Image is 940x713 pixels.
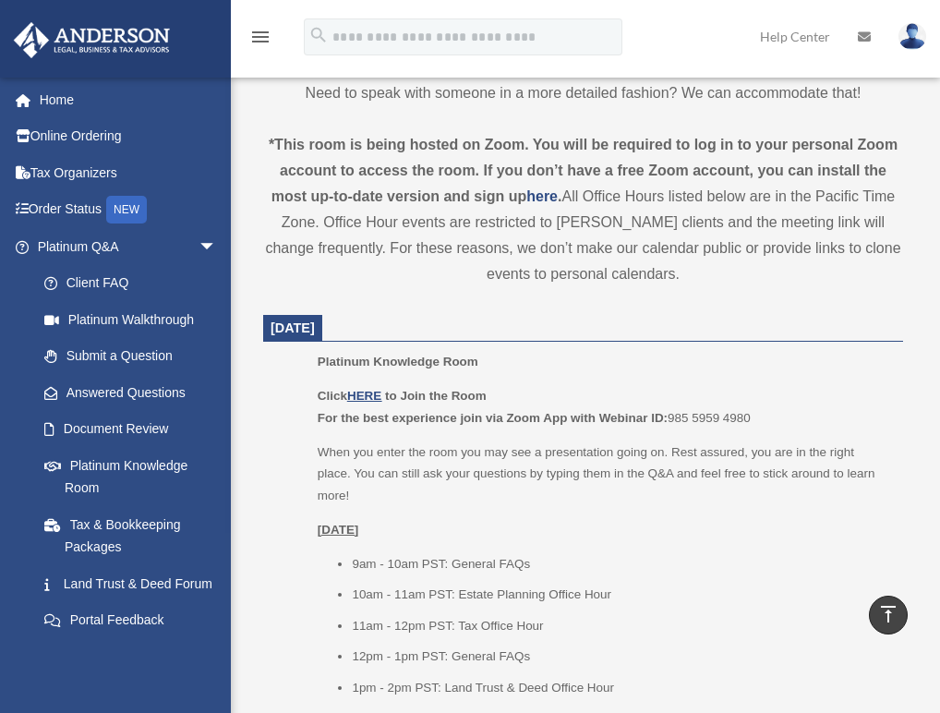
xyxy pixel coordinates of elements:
[526,188,558,204] a: here
[385,389,487,403] b: to Join the Room
[13,191,245,229] a: Order StatusNEW
[318,523,359,537] u: [DATE]
[352,615,890,637] li: 11am - 12pm PST: Tax Office Hour
[558,188,561,204] strong: .
[26,374,245,411] a: Answered Questions
[318,411,668,425] b: For the best experience join via Zoom App with Webinar ID:
[13,154,245,191] a: Tax Organizers
[13,118,245,155] a: Online Ordering
[318,389,385,403] b: Click
[199,638,235,676] span: arrow_drop_down
[263,132,903,287] div: All Office Hours listed below are in the Pacific Time Zone. Office Hour events are restricted to ...
[347,389,381,403] a: HERE
[318,441,890,507] p: When you enter the room you may see a presentation going on. Rest assured, you are in the right p...
[352,646,890,668] li: 12pm - 1pm PST: General FAQs
[199,228,235,266] span: arrow_drop_down
[26,447,235,506] a: Platinum Knowledge Room
[271,320,315,335] span: [DATE]
[263,80,903,106] p: Need to speak with someone in a more detailed fashion? We can accommodate that!
[898,23,926,50] img: User Pic
[249,26,271,48] i: menu
[13,81,245,118] a: Home
[269,137,898,204] strong: *This room is being hosted on Zoom. You will be required to log in to your personal Zoom account ...
[869,596,908,634] a: vertical_align_top
[26,602,245,639] a: Portal Feedback
[26,265,245,302] a: Client FAQ
[352,677,890,699] li: 1pm - 2pm PST: Land Trust & Deed Office Hour
[352,584,890,606] li: 10am - 11am PST: Estate Planning Office Hour
[26,506,245,565] a: Tax & Bookkeeping Packages
[308,25,329,45] i: search
[13,638,245,675] a: Digital Productsarrow_drop_down
[352,553,890,575] li: 9am - 10am PST: General FAQs
[26,301,245,338] a: Platinum Walkthrough
[26,338,245,375] a: Submit a Question
[26,565,245,602] a: Land Trust & Deed Forum
[249,32,271,48] a: menu
[106,196,147,224] div: NEW
[318,355,478,369] span: Platinum Knowledge Room
[13,228,245,265] a: Platinum Q&Aarrow_drop_down
[877,603,899,625] i: vertical_align_top
[318,385,890,429] p: 985 5959 4980
[26,411,245,448] a: Document Review
[8,22,175,58] img: Anderson Advisors Platinum Portal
